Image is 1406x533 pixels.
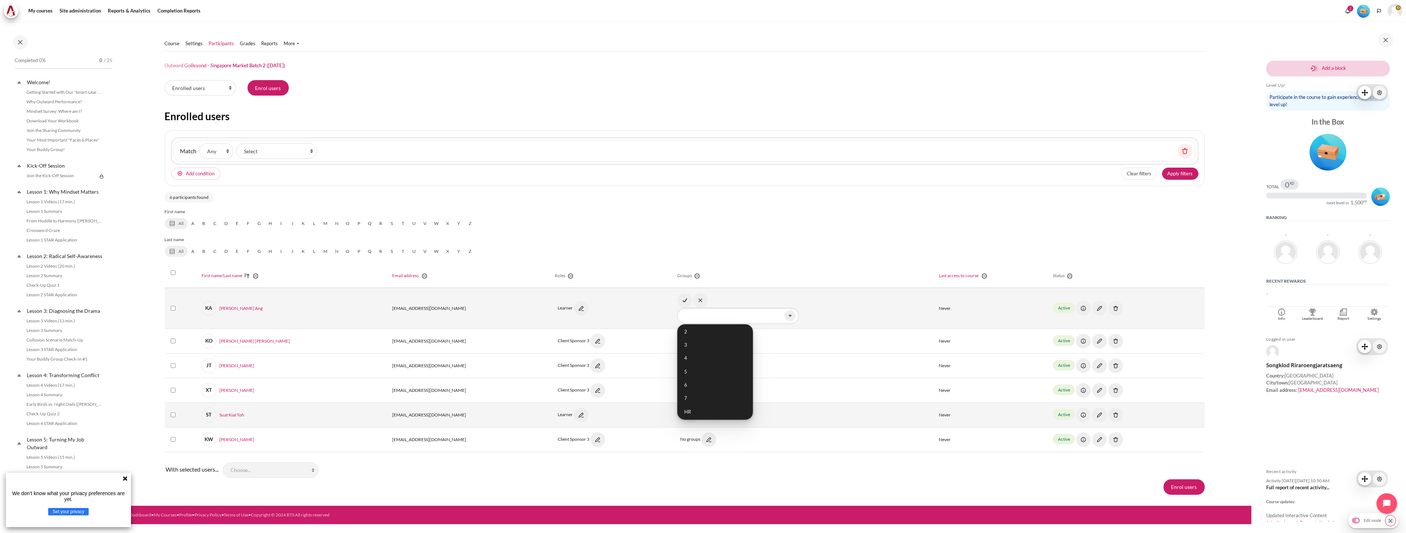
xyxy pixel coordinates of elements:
li: HR [680,406,751,418]
a: Settings [1359,307,1390,322]
a: Lesson 1: Why Mindset Matters [26,187,104,197]
a: Architeck Architeck [4,4,22,18]
a: JT[PERSON_NAME] [202,358,254,373]
img: Manual enrolments [1076,408,1091,422]
h1: Outward GoBeyond - Singapore Market Batch 2 ([DATE]) [165,62,285,69]
a: Check-Up Quiz 2 [24,409,104,418]
span: Move Logged in user block [1358,340,1371,353]
a: A [188,218,199,229]
a: Lesson 4 Summary [24,390,104,399]
img: Unenrol [1108,358,1123,373]
a: U [409,218,420,229]
a: Download Your Workbook [24,117,104,125]
a: Collusion Scenario Match-Up [24,336,104,344]
div: Total [1266,184,1279,190]
a: Report [1328,307,1359,322]
a: Edit enrolment [1092,362,1107,368]
span: Active [1053,335,1075,346]
span: Email address: [1266,387,1297,393]
a: Hide Email address [419,272,428,280]
a: Why Outward Performance? [24,97,104,106]
img: Manual enrolments [1076,301,1091,316]
a: Participants [209,40,234,47]
a: Hide Groups [692,272,701,280]
div: Activity [DATE][DATE] 10:50 AM [1266,477,1390,484]
img: switch_minus [981,272,988,280]
a: W [431,246,443,257]
a: Email address [392,273,419,278]
a: Join the Impact Presentation Lab [1266,520,1336,526]
img: Manual enrolments [1076,334,1091,348]
a: K [298,246,309,257]
img: switch_minus [567,272,574,280]
a: Client Sponsor 3 Jing Hwee Tay's role assignments [558,362,606,368]
a: Unenrol [1108,412,1123,417]
a: M [320,218,331,229]
a: Settings [186,40,203,47]
li: 6 [680,379,751,391]
span: Add a block [1322,65,1346,72]
span: Active [1053,409,1075,420]
span: Add condition [186,170,215,178]
img: Edit enrolment [1092,432,1107,447]
a: B [199,246,210,257]
a: Unenrol [1108,436,1123,442]
a: R [376,246,387,257]
a: R [376,218,387,229]
a: Lesson 4 STAR Application [24,419,104,428]
img: Manual enrolments [1076,432,1091,447]
a: Check-Up Quiz 1 [24,281,104,290]
a: Q [365,246,376,257]
a: No groups Edit groups for "Kaiye Wang" [680,436,717,442]
a: KA[PERSON_NAME] Ang [202,301,263,316]
a: Completion Reports [155,4,203,18]
a: O [342,246,354,257]
a: Completed 0% 0 / 25 [15,56,113,76]
span: Active [1053,434,1075,444]
th: Status [1048,264,1204,288]
span: Collapse [15,162,23,169]
a: T [398,218,409,229]
button: Clear filters [1121,168,1157,180]
a: Hide Last access to course [979,272,988,280]
img: Keng Yeow Ang's role assignments [574,301,589,316]
a: G [254,218,265,229]
div: 2 [1348,6,1353,11]
span: 1,500 [1350,200,1363,205]
a: H [265,218,276,229]
span: Completed 0% [15,57,46,64]
th: Roles [550,264,673,288]
a: F [243,246,254,257]
a: Q [365,218,376,229]
li: 3 [680,339,751,351]
td: Never [934,353,1048,378]
span: Country: [1266,373,1285,379]
button: Languages [1374,6,1385,17]
button: Set your privacy [48,508,89,515]
a: Actions menu [1373,340,1386,353]
a: Learner Keng Yeow Ang's role assignments [558,305,589,311]
td: [EMAIL_ADDRESS][DOMAIN_NAME] [388,329,550,353]
a: I [276,246,287,257]
a: P [354,246,365,257]
img: switch_minus [1066,272,1073,280]
span: Collapse [15,307,23,315]
img: Edit enrolment [1092,383,1107,398]
a: XT[PERSON_NAME] [202,383,254,398]
h6: Course updates: [1266,499,1390,505]
p: - [1266,290,1390,298]
a: C [210,218,221,229]
span: / 25 [104,57,113,64]
li: 7 [680,393,751,404]
ul: Suggestions [677,324,753,420]
a: Your Buddy Group Check-In #1 [24,355,104,364]
a: Join the Sharing Community [24,126,104,135]
div: In the Box [1266,117,1390,127]
span: City/town: [1266,380,1289,386]
a: [EMAIL_ADDRESS][DOMAIN_NAME] [1298,387,1379,393]
td: Never [934,403,1048,427]
span: Collapse [15,253,23,260]
a: Lesson 5 Videos (15 min.) [24,453,104,462]
a: P [354,218,365,229]
a: Grades [240,40,256,47]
